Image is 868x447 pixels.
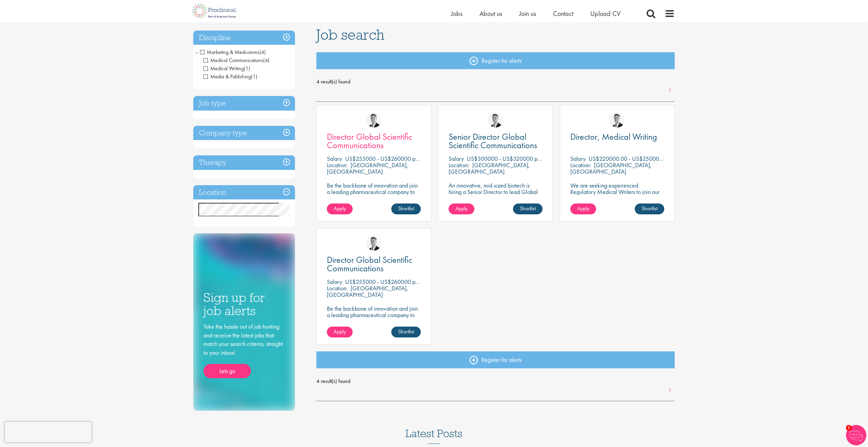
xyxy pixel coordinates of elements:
[366,235,381,251] img: George Watson
[327,284,408,298] p: [GEOGRAPHIC_DATA], [GEOGRAPHIC_DATA]
[570,161,591,169] span: Location:
[327,203,353,214] a: Apply
[196,47,198,57] span: -
[203,65,244,72] span: Medical Writing
[449,161,469,169] span: Location:
[391,203,421,214] a: Shortlist
[327,182,421,214] p: Be the backbone of innovation and join a leading pharmaceutical company to help keep life-changin...
[391,327,421,337] a: Shortlist
[467,155,626,162] p: US$300000 - US$320000 per annum + Highly Competitive Salary
[570,161,652,175] p: [GEOGRAPHIC_DATA], [GEOGRAPHIC_DATA]
[327,327,353,337] a: Apply
[570,133,664,141] a: Director, Medical Writing
[846,425,852,431] span: 1
[455,205,468,212] span: Apply
[449,133,542,150] a: Senior Director Global Scientific Communications
[203,73,257,80] span: Media & Publishing
[327,161,348,169] span: Location:
[259,48,266,56] span: (4)
[488,112,503,128] img: George Watson
[610,112,625,128] img: George Watson
[513,203,542,214] a: Shortlist
[327,278,342,286] span: Salary
[251,73,257,80] span: (1)
[327,133,421,150] a: Director Global Scientific Communications
[846,425,866,445] img: Chatbot
[570,155,586,162] span: Salary
[479,9,502,18] a: About us
[590,9,620,18] a: Upload CV
[449,161,530,175] p: [GEOGRAPHIC_DATA], [GEOGRAPHIC_DATA]
[570,203,596,214] a: Apply
[345,278,437,286] p: US$255000 - US$260000 per annum
[200,48,266,56] span: Marketing & Medcomms
[449,131,537,151] span: Senior Director Global Scientific Communications
[327,161,408,175] p: [GEOGRAPHIC_DATA], [GEOGRAPHIC_DATA]
[449,182,542,208] p: An innovative, mid-sized biotech is hiring a Senior Director to lead Global Scientific Communicat...
[635,203,664,214] a: Shortlist
[200,48,259,56] span: Marketing & Medcomms
[327,131,412,151] span: Director Global Scientific Communications
[570,131,657,142] span: Director, Medical Writing
[316,376,675,386] span: 4 result(s) found
[316,25,384,44] span: Job search
[316,351,675,368] a: Register for alerts
[263,57,270,64] span: (4)
[334,328,346,335] span: Apply
[203,322,285,378] div: Take the hassle out of job hunting and receive the latest jobs that match your search criteria, s...
[316,77,675,87] span: 4 result(s) found
[451,9,462,18] a: Jobs
[327,256,421,273] a: Director Global Scientific Communications
[665,87,675,95] a: 1
[334,205,346,212] span: Apply
[203,57,263,64] span: Medical Communications
[519,9,536,18] a: Join us
[406,428,462,444] h3: Latest Posts
[203,57,270,64] span: Medical Communications
[327,254,412,274] span: Director Global Scientific Communications
[577,205,589,212] span: Apply
[5,422,92,442] iframe: reCAPTCHA
[203,364,251,378] a: Lets go
[345,155,504,162] p: US$255000 - US$260000 per annum + Highly Competitive Salary
[316,52,675,69] a: Register for alerts
[327,305,421,337] p: Be the backbone of innovation and join a leading pharmaceutical company to help keep life-changin...
[193,126,295,140] h3: Company type
[327,284,348,292] span: Location:
[570,182,664,208] p: We are seeking experienced Regulatory Medical Writers to join our client, a dynamic and growing b...
[193,31,295,45] h3: Discipline
[203,73,251,80] span: Media & Publishing
[665,386,675,394] a: 1
[449,155,464,162] span: Salary
[193,185,295,200] h3: Location
[203,65,250,72] span: Medical Writing
[449,203,474,214] a: Apply
[193,155,295,170] h3: Therapy
[193,96,295,111] h3: Job type
[203,291,285,317] h3: Sign up for job alerts
[244,65,250,72] span: (1)
[327,155,342,162] span: Salary
[366,112,381,128] img: George Watson
[553,9,573,18] a: Contact
[589,155,764,162] p: US$220000.00 - US$250000.00 per annum + Highly Competitive Salary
